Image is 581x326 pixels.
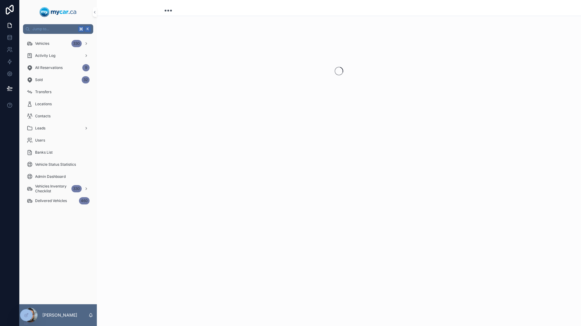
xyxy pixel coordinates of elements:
a: Delivered Vehicles460 [23,195,93,206]
a: Users [23,135,93,146]
a: Sold32 [23,74,93,85]
div: 32 [82,76,90,83]
p: [PERSON_NAME] [42,312,77,318]
a: Activity Log [23,50,93,61]
span: Contacts [35,114,51,119]
span: Delivered Vehicles [35,198,67,203]
a: Locations [23,99,93,109]
span: Leads [35,126,45,131]
a: Leads [23,123,93,134]
span: All Reservations [35,65,63,70]
span: Banks List [35,150,53,155]
div: scrollable content [19,34,97,214]
a: Contacts [23,111,93,122]
a: Vehicles330 [23,38,93,49]
div: 330 [71,40,82,47]
span: Transfers [35,90,51,94]
span: K [85,27,90,31]
span: Activity Log [35,53,55,58]
span: Admin Dashboard [35,174,66,179]
span: Sold [35,77,43,82]
span: Locations [35,102,52,106]
span: Jump to... [32,27,76,31]
span: Users [35,138,45,143]
button: Jump to...K [23,24,93,34]
a: Admin Dashboard [23,171,93,182]
div: 460 [79,197,90,204]
a: Vehicles Inventory Checklist330 [23,183,93,194]
div: 9 [82,64,90,71]
div: 330 [71,185,82,192]
span: Vehicle Status Statistics [35,162,76,167]
a: Transfers [23,86,93,97]
img: App logo [40,7,77,17]
span: Vehicles Inventory Checklist [35,184,69,194]
a: All Reservations9 [23,62,93,73]
a: Vehicle Status Statistics [23,159,93,170]
span: Vehicles [35,41,49,46]
a: Banks List [23,147,93,158]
